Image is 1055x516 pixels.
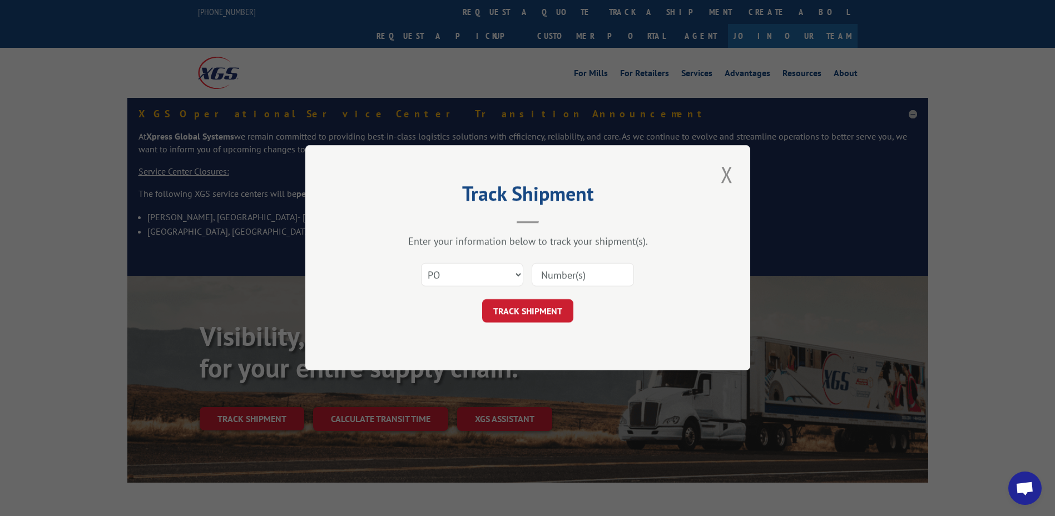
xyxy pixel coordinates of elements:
button: TRACK SHIPMENT [482,300,573,323]
button: Close modal [717,159,736,190]
input: Number(s) [532,264,634,287]
h2: Track Shipment [361,186,695,207]
div: Enter your information below to track your shipment(s). [361,235,695,248]
a: Open chat [1008,472,1042,505]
